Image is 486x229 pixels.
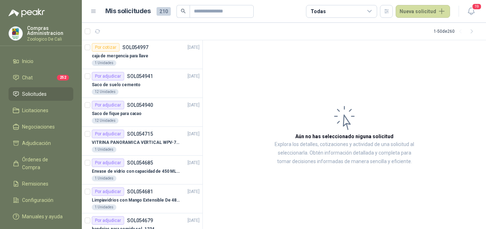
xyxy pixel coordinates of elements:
button: Nueva solicitud [396,5,450,18]
span: Adjudicación [22,139,51,147]
p: [DATE] [187,217,200,224]
a: Por adjudicarSOL054940[DATE] Saco de fique para cacao12 Unidades [82,98,202,127]
div: Por adjudicar [92,130,124,138]
h3: Aún no has seleccionado niguna solicitud [295,132,393,140]
p: SOL054997 [122,45,148,50]
div: 1 - 50 de 260 [434,26,477,37]
a: Por adjudicarSOL054715[DATE] VITRINA PANORAMICA VERTICAL WPV-700FA1 Unidades [82,127,202,156]
p: Envase de vidrio con capacidad de 450 ML – 9X8X8 CM Caja x 12 unidades [92,168,180,175]
a: Inicio [9,54,73,68]
p: SOL054941 [127,74,153,79]
div: 1 Unidades [92,60,116,66]
a: Por adjudicarSOL054685[DATE] Envase de vidrio con capacidad de 450 ML – 9X8X8 CM Caja x 12 unidad... [82,156,202,184]
span: Solicitudes [22,90,47,98]
p: Saco de fique para cacao [92,110,142,117]
span: 210 [157,7,171,16]
p: [DATE] [187,44,200,51]
span: Negociaciones [22,123,55,131]
p: Zoologico De Cali [27,37,73,41]
span: Chat [22,74,33,82]
p: SOL054685 [127,160,153,165]
span: Remisiones [22,180,48,188]
div: 12 Unidades [92,89,118,95]
a: Licitaciones [9,104,73,117]
a: Chat252 [9,71,73,84]
span: search [181,9,186,14]
div: 1 Unidades [92,147,116,152]
img: Company Logo [9,27,22,40]
a: Negociaciones [9,120,73,134]
span: 19 [472,3,482,10]
div: Todas [311,7,326,15]
span: Órdenes de Compra [22,156,67,171]
span: 252 [57,75,69,80]
button: 19 [465,5,477,18]
p: Limpiavidrios con Mango Extensible De 48 a 78 cm [92,197,180,204]
p: VITRINA PANORAMICA VERTICAL WPV-700FA [92,139,180,146]
span: Inicio [22,57,33,65]
div: Por adjudicar [92,187,124,196]
p: [DATE] [187,160,200,166]
a: Por cotizarSOL054997[DATE] caja de mergencia para llave1 Unidades [82,40,202,69]
p: SOL054715 [127,131,153,136]
span: Licitaciones [22,106,48,114]
p: Saco de suelo cemento [92,82,140,88]
p: SOL054681 [127,189,153,194]
div: Por adjudicar [92,216,124,225]
p: SOL054679 [127,218,153,223]
p: caja de mergencia para llave [92,53,148,59]
div: 12 Unidades [92,118,118,124]
div: 1 Unidades [92,204,116,210]
a: Adjudicación [9,136,73,150]
p: SOL054940 [127,103,153,108]
a: Órdenes de Compra [9,153,73,174]
p: [DATE] [187,188,200,195]
a: Manuales y ayuda [9,210,73,223]
div: Por adjudicar [92,72,124,80]
div: Por adjudicar [92,158,124,167]
a: Configuración [9,193,73,207]
a: Por adjudicarSOL054941[DATE] Saco de suelo cemento12 Unidades [82,69,202,98]
p: [DATE] [187,73,200,80]
a: Solicitudes [9,87,73,101]
a: Remisiones [9,177,73,191]
div: Por cotizar [92,43,120,52]
div: Por adjudicar [92,101,124,109]
a: Por adjudicarSOL054681[DATE] Limpiavidrios con Mango Extensible De 48 a 78 cm1 Unidades [82,184,202,213]
h1: Mis solicitudes [105,6,151,16]
img: Logo peakr [9,9,45,17]
span: Configuración [22,196,53,204]
p: [DATE] [187,102,200,109]
span: Manuales y ayuda [22,213,63,220]
p: Compras Administracion [27,26,73,36]
div: 1 Unidades [92,176,116,181]
p: [DATE] [187,131,200,137]
p: Explora los detalles, cotizaciones y actividad de una solicitud al seleccionarla. Obtén informaci... [274,140,415,166]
